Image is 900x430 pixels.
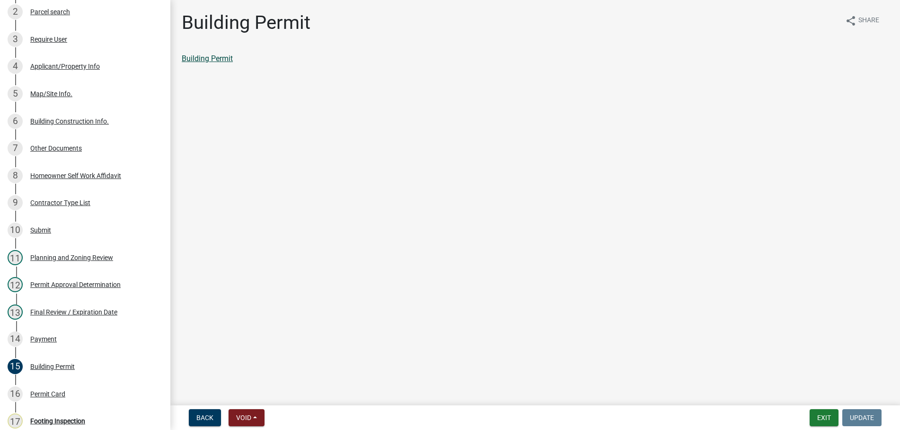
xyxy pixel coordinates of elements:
[8,141,23,156] div: 7
[8,386,23,402] div: 16
[8,223,23,238] div: 10
[8,331,23,347] div: 14
[30,281,121,288] div: Permit Approval Determination
[8,305,23,320] div: 13
[30,363,75,370] div: Building Permit
[30,254,113,261] div: Planning and Zoning Review
[30,9,70,15] div: Parcel search
[8,59,23,74] div: 4
[229,409,265,426] button: Void
[196,414,213,421] span: Back
[30,227,51,233] div: Submit
[845,15,856,27] i: share
[8,250,23,265] div: 11
[182,11,310,34] h1: Building Permit
[858,15,879,27] span: Share
[30,63,100,70] div: Applicant/Property Info
[842,409,882,426] button: Update
[8,195,23,210] div: 9
[30,336,57,342] div: Payment
[189,409,221,426] button: Back
[838,11,887,30] button: shareShare
[30,391,65,397] div: Permit Card
[8,114,23,129] div: 6
[182,54,233,63] a: Building Permit
[30,36,67,43] div: Require User
[8,413,23,429] div: 17
[8,4,23,19] div: 2
[810,409,838,426] button: Exit
[8,168,23,183] div: 8
[8,359,23,374] div: 15
[30,172,121,179] div: Homeowner Self Work Affidavit
[30,90,72,97] div: Map/Site Info.
[30,145,82,152] div: Other Documents
[30,199,90,206] div: Contractor Type List
[30,309,117,315] div: Final Review / Expiration Date
[30,118,109,125] div: Building Construction Info.
[30,418,85,424] div: Footing Inspection
[850,414,874,421] span: Update
[236,414,251,421] span: Void
[8,86,23,101] div: 5
[8,32,23,47] div: 3
[8,277,23,292] div: 12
